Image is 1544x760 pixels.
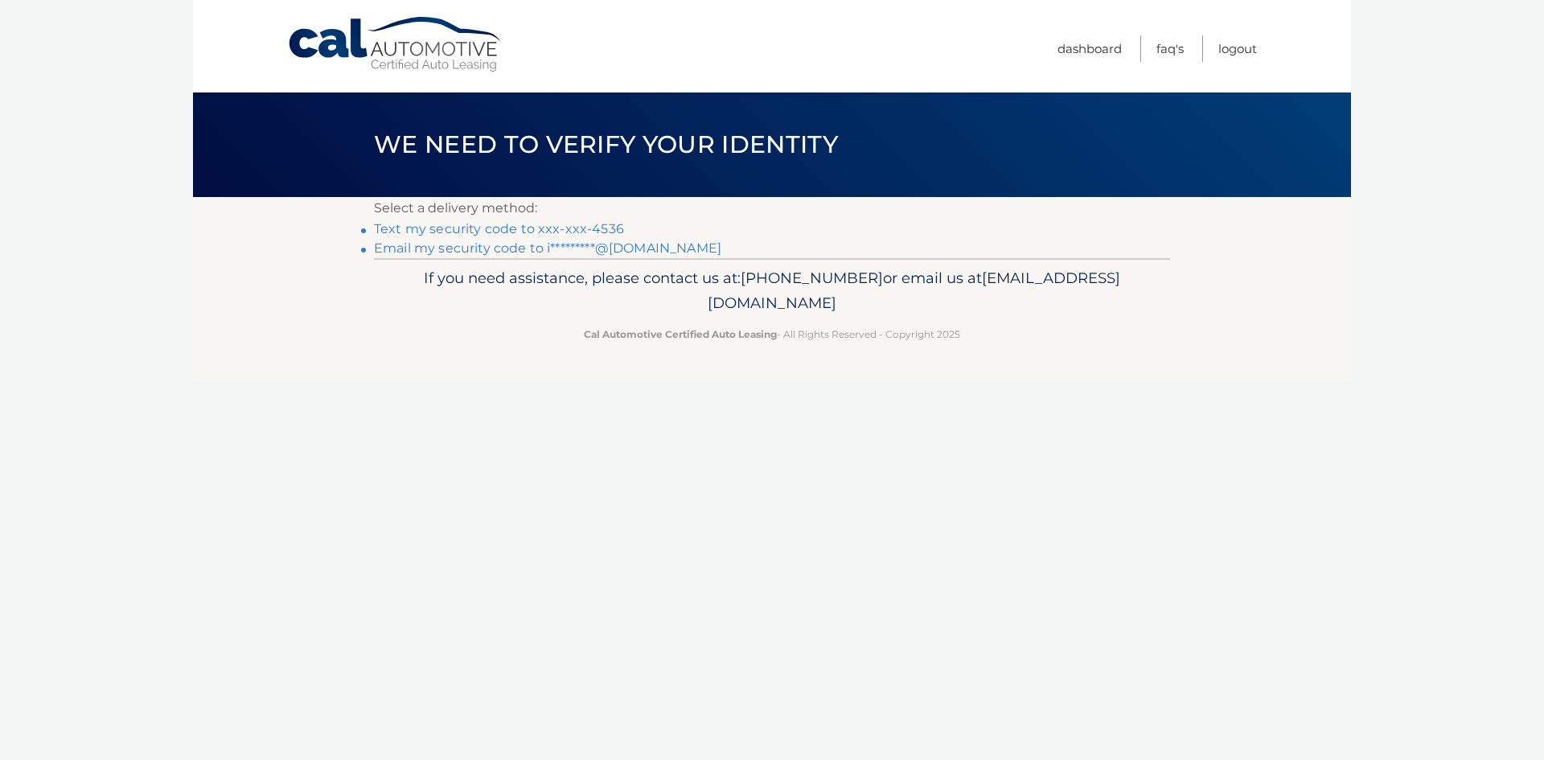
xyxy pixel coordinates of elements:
[741,269,883,287] span: [PHONE_NUMBER]
[374,240,721,256] a: Email my security code to i*********@[DOMAIN_NAME]
[384,265,1160,317] p: If you need assistance, please contact us at: or email us at
[374,221,624,236] a: Text my security code to xxx-xxx-4536
[384,326,1160,343] p: - All Rights Reserved - Copyright 2025
[1057,35,1122,62] a: Dashboard
[374,197,1170,220] p: Select a delivery method:
[374,129,838,159] span: We need to verify your identity
[287,16,504,73] a: Cal Automotive
[1218,35,1257,62] a: Logout
[1156,35,1184,62] a: FAQ's
[584,328,777,340] strong: Cal Automotive Certified Auto Leasing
